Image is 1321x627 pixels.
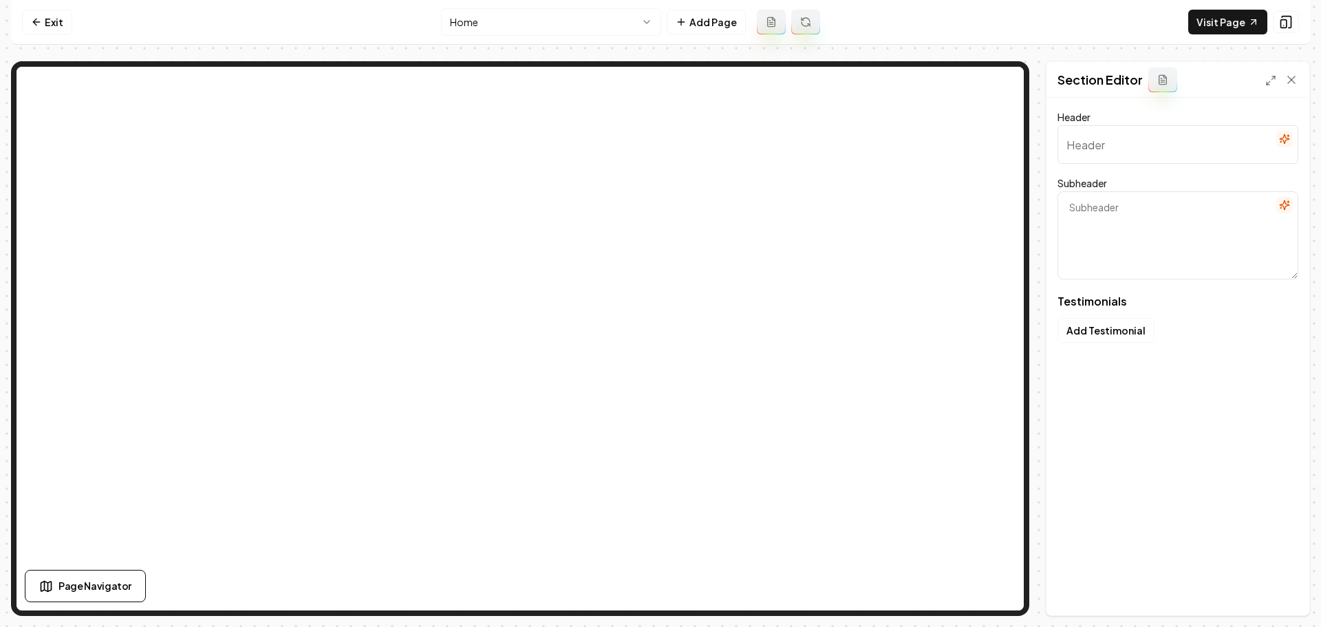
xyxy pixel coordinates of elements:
[58,579,131,593] span: Page Navigator
[1057,296,1298,307] span: Testimonials
[1057,177,1107,189] label: Subheader
[1057,125,1298,164] input: Header
[757,10,786,34] button: Add admin page prompt
[1057,111,1091,123] label: Header
[667,10,746,34] button: Add Page
[1148,67,1177,92] button: Add admin section prompt
[1188,10,1267,34] a: Visit Page
[22,10,72,34] a: Exit
[1057,70,1143,89] h2: Section Editor
[791,10,820,34] button: Regenerate page
[25,570,146,602] button: Page Navigator
[1057,318,1154,343] button: Add Testimonial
